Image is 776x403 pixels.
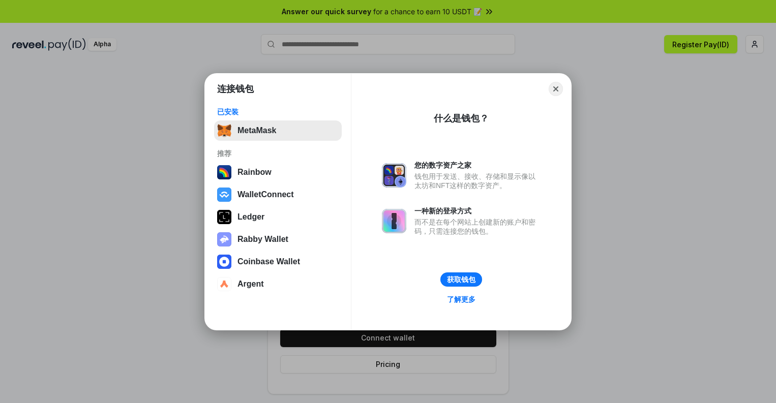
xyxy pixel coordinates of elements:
div: Rabby Wallet [237,235,288,244]
img: svg+xml,%3Csvg%20xmlns%3D%22http%3A%2F%2Fwww.w3.org%2F2000%2Fsvg%22%20fill%3D%22none%22%20viewBox... [382,163,406,188]
button: WalletConnect [214,184,342,205]
img: svg+xml,%3Csvg%20fill%3D%22none%22%20height%3D%2233%22%20viewBox%3D%220%200%2035%2033%22%20width%... [217,123,231,138]
img: svg+xml,%3Csvg%20xmlns%3D%22http%3A%2F%2Fwww.w3.org%2F2000%2Fsvg%22%20fill%3D%22none%22%20viewBox... [382,209,406,233]
div: Coinbase Wallet [237,257,300,266]
img: svg+xml,%3Csvg%20width%3D%22120%22%20height%3D%22120%22%20viewBox%3D%220%200%20120%20120%22%20fil... [217,165,231,179]
div: MetaMask [237,126,276,135]
div: 钱包用于发送、接收、存储和显示像以太坊和NFT这样的数字资产。 [414,172,541,190]
img: svg+xml,%3Csvg%20xmlns%3D%22http%3A%2F%2Fwww.w3.org%2F2000%2Fsvg%22%20fill%3D%22none%22%20viewBox... [217,232,231,246]
div: 了解更多 [447,295,475,304]
button: Argent [214,274,342,294]
div: Rainbow [237,168,272,177]
button: Ledger [214,207,342,227]
img: svg+xml,%3Csvg%20xmlns%3D%22http%3A%2F%2Fwww.w3.org%2F2000%2Fsvg%22%20width%3D%2228%22%20height%3... [217,210,231,224]
div: 什么是钱包？ [434,112,489,125]
img: svg+xml,%3Csvg%20width%3D%2228%22%20height%3D%2228%22%20viewBox%3D%220%200%2028%2028%22%20fill%3D... [217,255,231,269]
div: 一种新的登录方式 [414,206,541,215]
button: Coinbase Wallet [214,252,342,272]
div: Argent [237,280,264,289]
button: Close [549,82,563,96]
div: WalletConnect [237,190,294,199]
div: 获取钱包 [447,275,475,284]
img: svg+xml,%3Csvg%20width%3D%2228%22%20height%3D%2228%22%20viewBox%3D%220%200%2028%2028%22%20fill%3D... [217,188,231,202]
div: Ledger [237,212,264,222]
div: 推荐 [217,149,339,158]
div: 已安装 [217,107,339,116]
button: 获取钱包 [440,272,482,287]
button: Rabby Wallet [214,229,342,250]
button: MetaMask [214,120,342,141]
button: Rainbow [214,162,342,182]
a: 了解更多 [441,293,482,306]
div: 您的数字资产之家 [414,161,541,170]
img: svg+xml,%3Csvg%20width%3D%2228%22%20height%3D%2228%22%20viewBox%3D%220%200%2028%2028%22%20fill%3D... [217,277,231,291]
div: 而不是在每个网站上创建新的账户和密码，只需连接您的钱包。 [414,218,541,236]
h1: 连接钱包 [217,83,254,95]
